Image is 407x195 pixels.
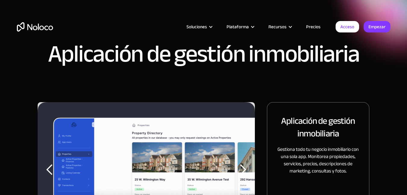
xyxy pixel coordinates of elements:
[261,23,299,31] div: Recursos
[268,23,286,31] font: Recursos
[336,21,359,32] a: Acceso
[219,23,261,31] div: Plataforma
[368,23,386,31] font: Empezar
[299,23,328,31] a: Precios
[227,23,249,31] font: Plataforma
[186,23,207,31] font: Soluciones
[340,23,354,31] font: Acceso
[281,112,355,142] font: Aplicación de gestión inmobiliaria
[277,145,359,175] font: Gestiona todo tu negocio inmobiliario con una sola app. Monitorea propiedades, servicios, precios...
[17,22,53,32] a: hogar
[179,23,219,31] div: Soluciones
[306,23,321,31] font: Precios
[364,21,390,32] a: Empezar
